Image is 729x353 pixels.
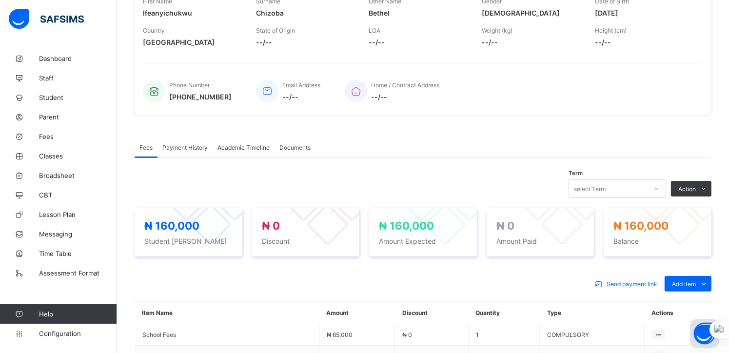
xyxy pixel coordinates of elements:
span: Fees [39,133,117,140]
span: Chizoba [256,9,355,17]
span: ₦ 0 [402,331,412,338]
span: --/-- [595,38,693,46]
button: Open asap [690,319,719,348]
span: ₦ 0 [262,219,280,232]
span: Time Table [39,250,117,257]
td: COMPULSORY [540,324,645,346]
span: Classes [39,152,117,160]
span: Assessment Format [39,269,117,277]
span: Parent [39,113,117,121]
span: LGA [369,27,381,34]
th: Type [540,302,645,324]
span: [PHONE_NUMBER] [169,93,232,101]
span: ₦ 160,000 [379,219,434,232]
span: Student [39,94,117,101]
span: --/-- [371,93,439,101]
span: [DEMOGRAPHIC_DATA] [482,9,580,17]
span: Broadsheet [39,172,117,179]
span: Student [PERSON_NAME] [144,237,233,245]
span: --/-- [256,38,355,46]
span: Term [569,170,583,176]
span: Dashboard [39,55,117,62]
span: CBT [39,191,117,199]
span: Staff [39,74,117,82]
span: Send payment link [607,280,657,288]
span: --/-- [369,38,468,46]
span: Academic Timeline [217,144,270,151]
span: Action [678,185,696,193]
span: Payment History [162,144,208,151]
span: ₦ 160,000 [613,219,669,232]
span: Fees [139,144,153,151]
span: Weight (kg) [482,27,512,34]
th: Quantity [468,302,540,324]
span: ₦ 0 [496,219,514,232]
th: Actions [644,302,711,324]
span: Discount [262,237,350,245]
span: Phone Number [169,81,210,89]
span: State of Origin [256,27,295,34]
th: Discount [395,302,468,324]
img: safsims [9,9,84,29]
span: Messaging [39,230,117,238]
th: Amount [319,302,395,324]
span: Balance [613,237,702,245]
div: select Term [574,179,606,198]
span: [DATE] [595,9,693,17]
span: Height (cm) [595,27,627,34]
span: Country [143,27,165,34]
span: [GEOGRAPHIC_DATA] [143,38,241,46]
span: Amount Paid [496,237,585,245]
span: Ifeanyichukwu [143,9,241,17]
span: Amount Expected [379,237,467,245]
span: --/-- [282,93,320,101]
span: ₦ 65,000 [327,331,353,338]
span: School Fees [142,331,312,338]
span: Configuration [39,330,117,337]
span: Bethel [369,9,468,17]
span: ₦ 160,000 [144,219,199,232]
th: Item Name [135,302,319,324]
span: Email Address [282,81,320,89]
span: --/-- [482,38,580,46]
span: Add item [672,280,696,288]
span: Documents [279,144,311,151]
span: Lesson Plan [39,211,117,218]
span: Home / Contract Address [371,81,439,89]
td: 1 [468,324,540,346]
span: Help [39,310,117,318]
